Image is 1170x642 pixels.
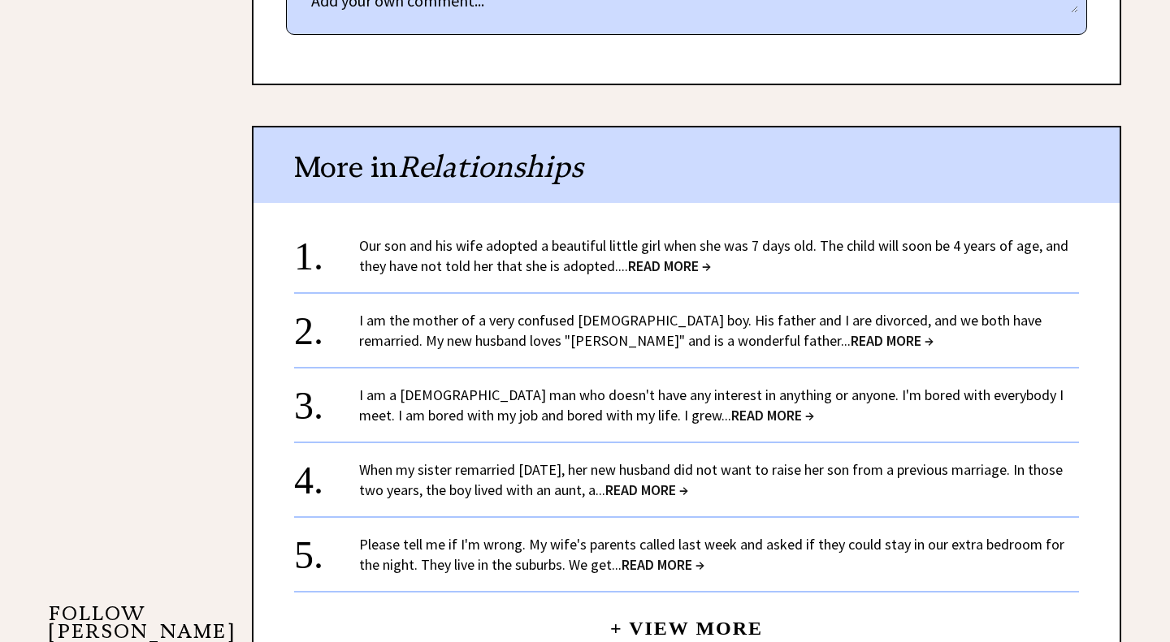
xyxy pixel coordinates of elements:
div: 3. [294,385,359,415]
iframe: Advertisement [49,41,211,528]
span: READ MORE → [851,331,934,350]
a: Our son and his wife adopted a beautiful little girl when she was 7 days old. The child will soon... [359,236,1068,275]
span: READ MORE → [731,406,814,424]
a: When my sister remarried [DATE], her new husband did not want to raise her son from a previous ma... [359,460,1063,499]
div: 2. [294,310,359,340]
span: READ MORE → [622,555,704,574]
div: 1. [294,235,359,265]
a: Please tell me if I'm wrong. My wife's parents called last week and asked if they could stay in o... [359,535,1064,574]
div: 4. [294,459,359,489]
a: I am the mother of a very confused [DEMOGRAPHIC_DATA] boy. His father and I are divorced, and we ... [359,311,1042,350]
span: READ MORE → [605,480,688,499]
a: + View More [610,604,763,639]
div: 5. [294,534,359,564]
div: More in [253,127,1120,203]
span: Relationships [398,149,583,185]
a: I am a [DEMOGRAPHIC_DATA] man who doesn't have any interest in anything or anyone. I'm bored with... [359,386,1064,424]
span: READ MORE → [628,256,711,275]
